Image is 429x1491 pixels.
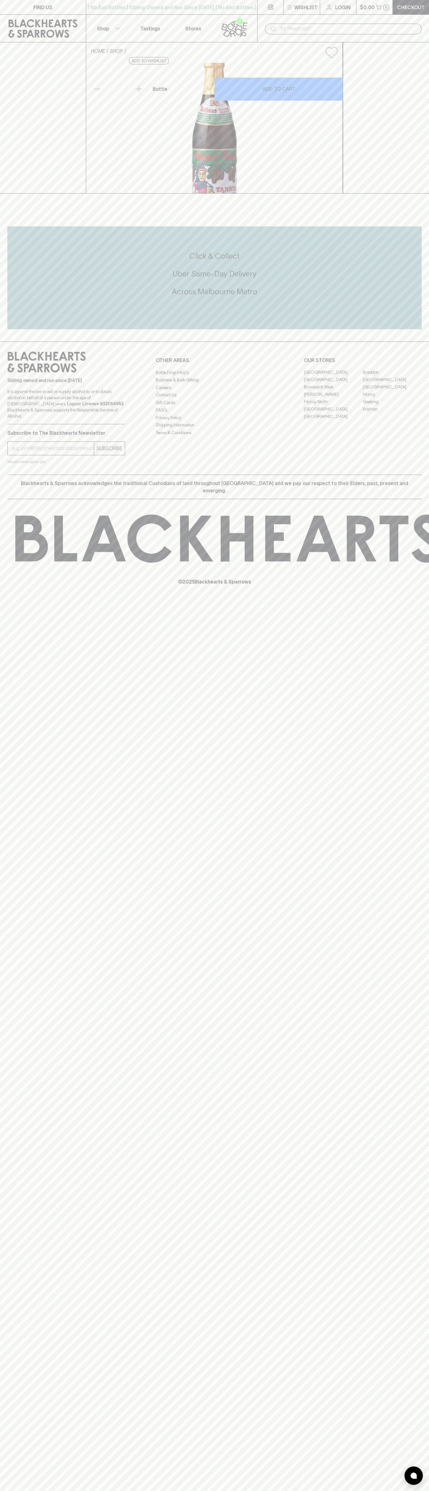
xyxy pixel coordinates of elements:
[304,369,363,376] a: [GEOGRAPHIC_DATA]
[97,445,122,452] p: SUBSCRIBE
[156,422,274,429] a: Shipping Information
[156,376,274,384] a: Business & Bulk Gifting
[129,15,172,42] a: Tastings
[156,356,274,364] p: OTHER AREAS
[12,443,94,453] input: e.g. jane@blackheartsandsparrows.com.au
[12,480,417,494] p: Blackhearts & Sparrows acknowledges the traditional Custodians of land throughout [GEOGRAPHIC_DAT...
[156,384,274,391] a: Careers
[280,24,417,34] input: Try "Pinot noir"
[363,391,422,398] a: Fitzroy
[363,398,422,406] a: Geelong
[304,413,363,420] a: [GEOGRAPHIC_DATA]
[7,388,125,419] p: It is against the law to sell or supply alcohol to, or to obtain alcohol on behalf of a person un...
[363,383,422,391] a: [GEOGRAPHIC_DATA]
[153,85,167,93] p: Bottle
[323,45,340,60] button: Add to wishlist
[363,376,422,383] a: [GEOGRAPHIC_DATA]
[335,4,350,11] p: Login
[91,48,105,54] a: HOME
[156,399,274,406] a: Gift Cards
[304,398,363,406] a: Fitzroy North
[86,63,343,193] img: 23429.png
[7,429,125,437] p: Subscribe to The Blackhearts Newsletter
[110,48,123,54] a: SHOP
[304,406,363,413] a: [GEOGRAPHIC_DATA]
[7,269,422,279] h5: Uber Same-Day Delivery
[86,15,129,42] button: Shop
[150,83,214,95] div: Bottle
[363,369,422,376] a: Braddon
[363,406,422,413] a: Prahran
[262,85,295,93] p: ADD TO CART
[304,391,363,398] a: [PERSON_NAME]
[397,4,425,11] p: Checkout
[215,78,343,101] button: ADD TO CART
[304,376,363,383] a: [GEOGRAPHIC_DATA]
[156,414,274,421] a: Privacy Policy
[156,369,274,376] a: Bottle Drop FAQ's
[304,356,422,364] p: OUR STORES
[129,57,169,64] button: Add to wishlist
[294,4,318,11] p: Wishlist
[140,25,160,32] p: Tastings
[94,442,125,455] button: SUBSCRIBE
[7,459,125,465] p: We will never spam you
[97,25,109,32] p: Shop
[7,287,422,297] h5: Across Melbourne Metro
[156,406,274,414] a: FAQ's
[156,429,274,436] a: Terms & Conditions
[411,1473,417,1479] img: bubble-icon
[172,15,215,42] a: Stores
[33,4,52,11] p: FIND US
[185,25,201,32] p: Stores
[304,383,363,391] a: Brunswick West
[7,226,422,329] div: Call to action block
[156,391,274,399] a: Contact Us
[7,377,125,383] p: Sibling owned and run since [DATE]
[7,251,422,261] h5: Click & Collect
[67,401,124,406] strong: Liquor License #32064953
[385,6,387,9] p: 0
[360,4,375,11] p: $0.00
